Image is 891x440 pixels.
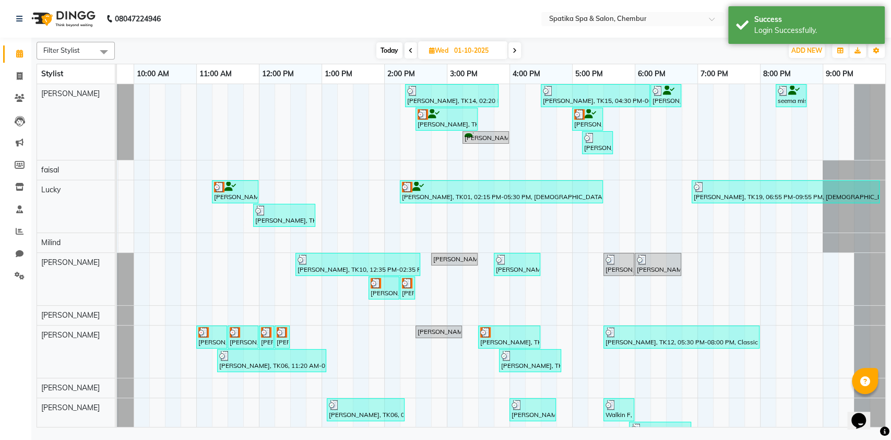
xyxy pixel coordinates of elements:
iframe: chat widget [847,398,881,430]
div: [PERSON_NAME], TK03, 11:15 AM-12:00 PM, Haircuts [213,182,257,202]
div: [PERSON_NAME], TK04, 12:00 PM-12:15 PM, Premium Wax-Under Arms [260,327,273,347]
span: faisal [41,165,59,175]
span: Stylist [41,69,63,78]
div: seema misquitte, TK20, 08:15 PM-08:45 PM, [DEMOGRAPHIC_DATA]-Hair Wash Below Shoulder [777,86,805,106]
div: [PERSON_NAME], TK14, 03:50 PM-04:50 PM, Royal Candle Manicure [500,351,560,370]
b: 08047224946 [115,4,161,33]
div: [PERSON_NAME], TK08, 03:15 PM-04:00 PM, Head Massage-Coconut / Olive / Almond 45 Mins [464,133,508,143]
span: Milind [41,238,61,247]
div: [PERSON_NAME], TK06, 11:20 AM-01:05 PM, Premium Wax-Full Legs,Premium Wax-Under Arms,Eyebrows,Pre... [218,351,325,370]
div: [PERSON_NAME], TK12, 05:30 PM-06:00 PM, Classic Wax-Full Arms [604,254,633,274]
div: [PERSON_NAME], TK04, 12:15 PM-12:30 PM, Eyebrows [276,327,289,347]
a: 10:00 AM [134,66,172,82]
span: [PERSON_NAME] [41,89,100,98]
div: [PERSON_NAME], TK09, 02:30 PM-03:30 PM, [DEMOGRAPHIC_DATA]-Inoa Touch Up (Up To 2 Inches) [417,109,477,129]
span: [PERSON_NAME] [41,310,100,320]
div: [PERSON_NAME], TK12, 06:00 PM-06:45 PM, Classic Pedicure [636,254,680,274]
div: [PERSON_NAME], TK19, 06:55 PM-09:55 PM, [DEMOGRAPHIC_DATA]-Global Color+Highlights hair Up To Sho... [693,182,878,202]
button: ADD NEW [789,43,825,58]
span: [PERSON_NAME] [41,258,100,267]
span: [PERSON_NAME] [41,403,100,412]
img: logo [27,4,98,33]
div: [PERSON_NAME], TK08, 02:30 PM-03:15 PM, Classic Pedicure [417,327,461,337]
a: 7:00 PM [698,66,731,82]
div: [PERSON_NAME], TK14, 02:20 PM-03:50 PM, [DEMOGRAPHIC_DATA]-Inoa Touch Up (Up To 2 Inches),[DEMOGR... [406,86,497,106]
div: [PERSON_NAME], TK09, 03:30 PM-04:30 PM, Royal Candle Manicure [479,327,539,347]
div: Success [754,14,877,25]
div: [PERSON_NAME], TK15, 03:45 PM-04:30 PM, Classic Pedicure [495,254,539,274]
div: [PERSON_NAME], TK17, 05:10 PM-05:40 PM, [DEMOGRAPHIC_DATA]-Hair Wash Below Shoulder [583,133,612,153]
span: Wed [426,47,451,54]
a: 3:00 PM [447,66,480,82]
div: [PERSON_NAME], TK18, 06:15 PM-06:45 PM, [DEMOGRAPHIC_DATA]-Hair Wash Below Shoulder [651,86,680,106]
a: 4:00 PM [510,66,543,82]
a: 1:00 PM [322,66,355,82]
div: [PERSON_NAME], TK02, 05:00 PM-05:30 PM, [DEMOGRAPHIC_DATA]-Hair Wash Up To Waist [573,109,602,129]
div: [PERSON_NAME], TK12, 05:30 PM-08:00 PM, Classic Pedicure,Premium Wax-Full Arms,Premium Wax-Full L... [604,327,758,347]
div: [PERSON_NAME], TK13, 02:45 PM-03:30 PM, Classic Pedicure [432,254,477,264]
div: [PERSON_NAME], TK07, 01:45 PM-02:15 PM, Gel [MEDICAL_DATA] [370,278,398,298]
a: 5:00 PM [573,66,605,82]
span: [PERSON_NAME] [41,383,100,392]
div: Login Successfully. [754,25,877,36]
span: Lucky [41,185,61,194]
div: Walkin F, TK16, 05:30 PM-06:00 PM, [DEMOGRAPHIC_DATA] Kids Haircut Below 12 Years (Without Wash) [604,400,633,420]
a: 12:00 PM [259,66,296,82]
span: Today [376,42,402,59]
a: 9:00 PM [823,66,856,82]
a: 8:00 PM [761,66,793,82]
div: [PERSON_NAME], TK07, 02:15 PM-02:30 PM, Eyebrows [401,278,414,298]
span: ADD NEW [791,47,822,54]
span: Filter Stylist [43,46,80,54]
a: 11:00 AM [197,66,234,82]
a: 2:00 PM [385,66,418,82]
div: [PERSON_NAME], TK01, 02:15 PM-05:30 PM, [DEMOGRAPHIC_DATA]-Global Color+Highlights hair Up To Sho... [401,182,602,202]
a: 6:00 PM [635,66,668,82]
div: [PERSON_NAME], TK11, 04:00 PM-04:45 PM, [DEMOGRAPHIC_DATA]-Haircut Kids Below 12 Years (Without W... [510,400,555,420]
div: [PERSON_NAME], TK04, 11:30 AM-12:00 PM, Premium Wax-Full Legs [229,327,257,347]
div: [PERSON_NAME], TK05, 11:55 AM-12:55 PM, [DEMOGRAPHIC_DATA]-Inoa Touch Up (Up To 2 Inches) [254,205,314,225]
div: [PERSON_NAME], TK04, 11:00 AM-11:30 AM, Premium Wax-Full Arms [197,327,226,347]
input: 2025-10-01 [451,43,503,59]
span: [PERSON_NAME] [41,330,100,340]
div: [PERSON_NAME], TK10, 12:35 PM-02:35 PM, Eyebrows,Gel [MEDICAL_DATA],Gel [MEDICAL_DATA],Cut And Fi... [296,254,419,274]
div: [PERSON_NAME], TK06, 01:05 PM-02:20 PM, [DEMOGRAPHIC_DATA]-Haircuts,[DEMOGRAPHIC_DATA]-Hair Wash ... [328,400,403,420]
div: [PERSON_NAME], TK15, 04:30 PM-06:15 PM, Head Massage-Coconut / Olive / Almond Oil 30 Mins,[DEMOGR... [542,86,649,106]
